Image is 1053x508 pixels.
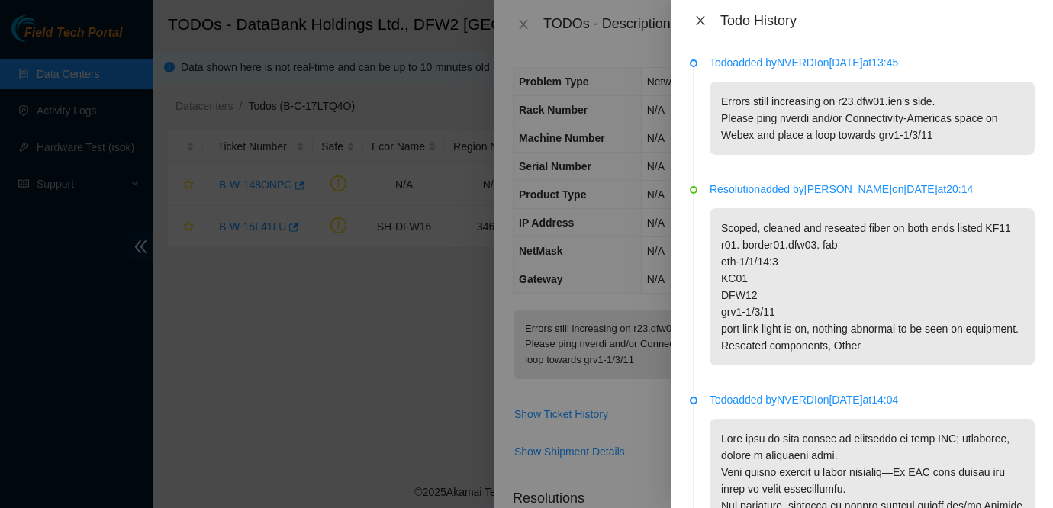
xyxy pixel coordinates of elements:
[710,54,1035,71] p: Todo added by NVERDI on [DATE] at 13:45
[710,181,1035,198] p: Resolution added by [PERSON_NAME] on [DATE] at 20:14
[710,391,1035,408] p: Todo added by NVERDI on [DATE] at 14:04
[690,14,711,28] button: Close
[710,208,1035,365] p: Scoped, cleaned and reseated fiber on both ends listed KF11 r01. border01.dfw03. fab eth-1/1/14:3...
[720,12,1035,29] div: Todo History
[694,14,707,27] span: close
[710,82,1035,155] p: Errors still increasing on r23.dfw01.ien's side. Please ping nverdi and/or Connectivity-Americas ...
